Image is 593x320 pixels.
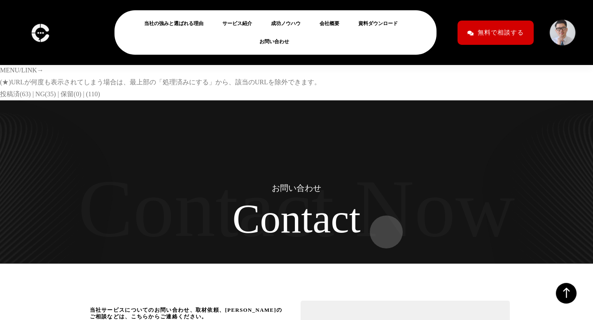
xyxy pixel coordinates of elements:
span: 当社サービスについてのお問い合わせ、取材依頼、[PERSON_NAME]のご相談などは、こちらからご連絡ください。 [90,307,287,320]
a: お問い合わせ [259,37,296,46]
a: 当社の強みと選ばれる理由 [144,19,210,28]
div: t [301,195,313,242]
a: 成功ノウハウ [271,19,307,28]
div: t [349,195,361,242]
div: c [331,195,349,242]
span: 63 [22,90,28,97]
div: a [313,195,331,242]
span: 110 [88,90,98,97]
span: Contact Now [78,161,515,255]
span: 無料で相談する [478,26,524,40]
img: logo-c [29,21,51,45]
div: n [280,195,301,242]
a: 資料ダウンロード [358,19,404,28]
span: お問い合わせ [272,183,321,192]
a: サービス紹介 [222,19,259,28]
div: C [232,195,260,242]
a: logo-c [29,28,51,35]
span: 35 [47,90,54,97]
a: 無料で相談する [458,21,534,45]
span: 0 [76,90,79,97]
a: 会社概要 [320,19,346,28]
div: o [260,195,280,242]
